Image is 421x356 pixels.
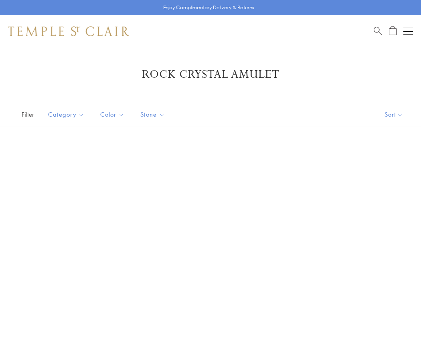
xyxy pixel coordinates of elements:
[389,26,397,36] a: Open Shopping Bag
[42,105,90,123] button: Category
[20,67,401,82] h1: Rock Crystal Amulet
[94,105,130,123] button: Color
[134,105,171,123] button: Stone
[374,26,382,36] a: Search
[136,109,171,119] span: Stone
[163,4,254,12] p: Enjoy Complimentary Delivery & Returns
[96,109,130,119] span: Color
[403,26,413,36] button: Open navigation
[8,26,129,36] img: Temple St. Clair
[44,109,90,119] span: Category
[366,102,421,127] button: Show sort by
